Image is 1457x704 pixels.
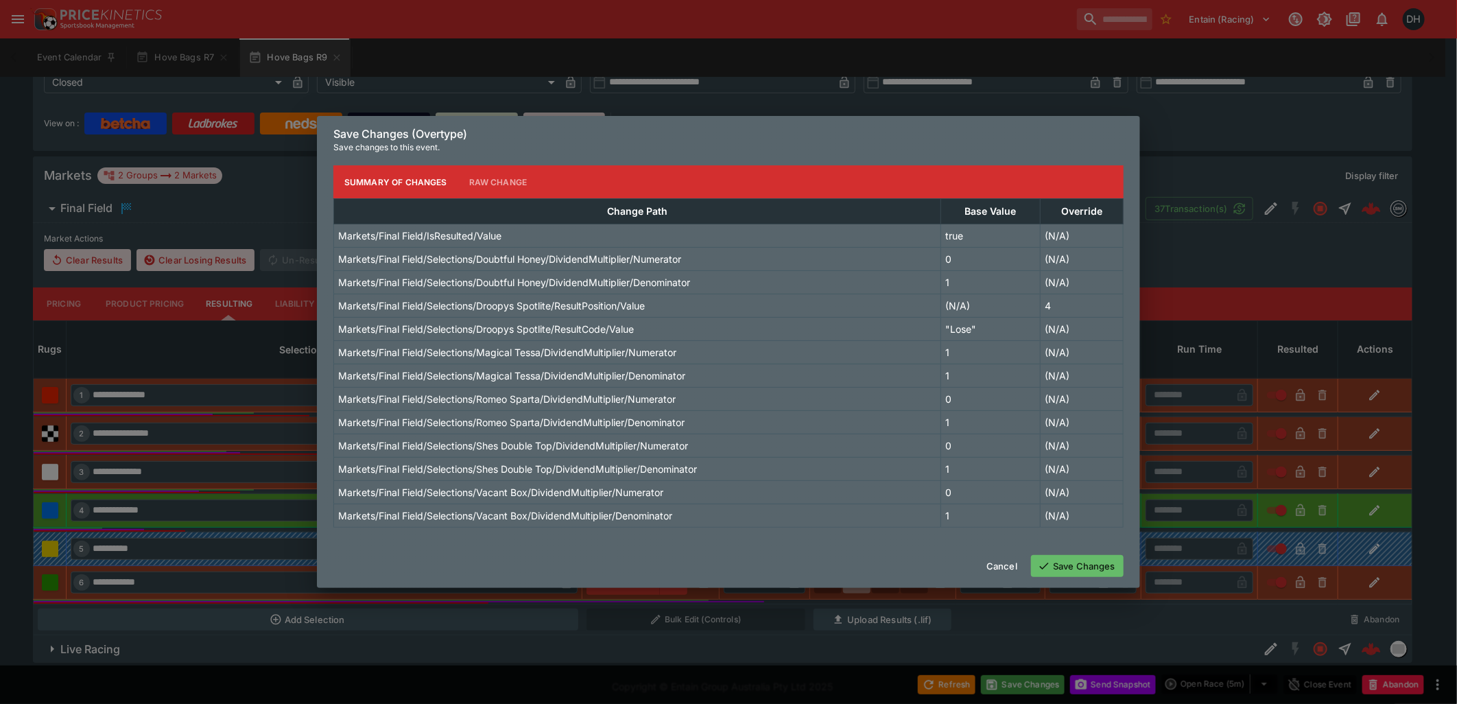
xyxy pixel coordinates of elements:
[338,392,676,406] p: Markets/Final Field/Selections/Romeo Sparta/DividendMultiplier/Numerator
[1041,434,1124,458] td: (N/A)
[941,388,1041,411] td: 0
[1041,248,1124,271] td: (N/A)
[338,228,501,243] p: Markets/Final Field/IsResulted/Value
[334,199,941,224] th: Change Path
[338,345,676,360] p: Markets/Final Field/Selections/Magical Tessa/DividendMultiplier/Numerator
[1041,199,1124,224] th: Override
[333,141,1124,154] p: Save changes to this event.
[333,127,1124,141] h6: Save Changes (Overtype)
[941,458,1041,481] td: 1
[1041,294,1124,318] td: 4
[338,252,681,266] p: Markets/Final Field/Selections/Doubtful Honey/DividendMultiplier/Numerator
[941,341,1041,364] td: 1
[458,165,538,198] button: Raw Change
[941,364,1041,388] td: 1
[941,294,1041,318] td: (N/A)
[941,248,1041,271] td: 0
[1041,504,1124,528] td: (N/A)
[338,275,690,290] p: Markets/Final Field/Selections/Doubtful Honey/DividendMultiplier/Denominator
[333,165,458,198] button: Summary of Changes
[941,224,1041,248] td: true
[941,481,1041,504] td: 0
[941,318,1041,341] td: "Lose"
[941,271,1041,294] td: 1
[941,504,1041,528] td: 1
[1031,555,1124,577] button: Save Changes
[338,322,634,336] p: Markets/Final Field/Selections/Droopys Spotlite/ResultCode/Value
[338,485,663,500] p: Markets/Final Field/Selections/Vacant Box/DividendMultiplier/Numerator
[941,434,1041,458] td: 0
[338,462,697,476] p: Markets/Final Field/Selections/Shes Double Top/DividendMultiplier/Denominator
[1041,318,1124,341] td: (N/A)
[1041,458,1124,481] td: (N/A)
[338,415,685,430] p: Markets/Final Field/Selections/Romeo Sparta/DividendMultiplier/Denominator
[941,199,1041,224] th: Base Value
[338,508,672,523] p: Markets/Final Field/Selections/Vacant Box/DividendMultiplier/Denominator
[1041,481,1124,504] td: (N/A)
[1041,364,1124,388] td: (N/A)
[338,438,688,453] p: Markets/Final Field/Selections/Shes Double Top/DividendMultiplier/Numerator
[978,555,1026,577] button: Cancel
[1041,271,1124,294] td: (N/A)
[338,298,645,313] p: Markets/Final Field/Selections/Droopys Spotlite/ResultPosition/Value
[1041,224,1124,248] td: (N/A)
[941,411,1041,434] td: 1
[1041,411,1124,434] td: (N/A)
[1041,388,1124,411] td: (N/A)
[338,368,685,383] p: Markets/Final Field/Selections/Magical Tessa/DividendMultiplier/Denominator
[1041,341,1124,364] td: (N/A)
